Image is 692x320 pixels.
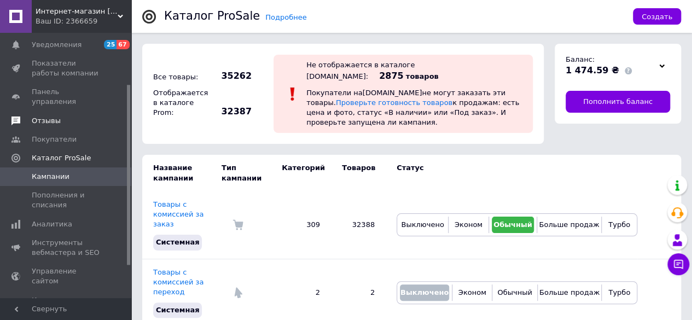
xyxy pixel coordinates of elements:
[566,55,595,63] span: Баланс:
[401,220,444,229] span: Выключено
[32,238,101,258] span: Инструменты вебмастера и SEO
[32,172,69,182] span: Кампании
[495,284,534,301] button: Обычный
[32,190,101,210] span: Пополнения и списания
[153,200,203,228] a: Товары с комиссией за заказ
[451,217,486,233] button: Эконом
[331,191,386,259] td: 32388
[331,155,386,191] td: Товаров
[213,70,252,82] span: 35262
[156,306,199,314] span: Системная
[604,284,634,301] button: Турбо
[583,97,653,107] span: Пополнить баланс
[336,98,452,107] a: Проверьте готовность товаров
[604,217,634,233] button: Турбо
[150,85,211,121] div: Отображается в каталоге Prom:
[306,89,519,127] span: Покупатели на [DOMAIN_NAME] не могут заказать эти товары. к продажам: есть цена и фото, статус «В...
[458,288,486,296] span: Эконом
[232,219,243,230] img: Комиссия за заказ
[104,40,117,49] span: 25
[36,16,131,26] div: Ваш ID: 2366659
[379,71,404,81] span: 2875
[271,191,331,259] td: 309
[400,217,445,233] button: Выключено
[32,87,101,107] span: Панель управления
[566,91,670,113] a: Пополнить баланс
[213,106,252,118] span: 32387
[32,59,101,78] span: Показатели работы компании
[455,284,489,301] button: Эконом
[36,7,118,16] span: Интернет-магазин Minimalka.com - минимальные цены на одежду и обувь, нижнее белье и другие товары
[284,86,301,102] img: :exclamation:
[497,288,532,296] span: Обычный
[32,40,82,50] span: Уведомления
[265,13,306,21] a: Подробнее
[232,287,243,298] img: Комиссия за переход
[642,13,672,21] span: Создать
[153,268,203,296] a: Товары с комиссией за переход
[539,220,599,229] span: Больше продаж
[492,217,534,233] button: Обычный
[306,61,415,80] div: Не отображается в каталоге [DOMAIN_NAME]:
[150,69,211,85] div: Все товары:
[566,65,619,75] span: 1 474.59 ₴
[633,8,681,25] button: Создать
[32,116,61,126] span: Отзывы
[493,220,532,229] span: Обычный
[32,135,77,144] span: Покупатели
[32,295,101,315] span: Кошелек компании
[222,155,271,191] td: Тип кампании
[271,155,331,191] td: Категорий
[540,217,598,233] button: Больше продаж
[386,155,637,191] td: Статус
[32,153,91,163] span: Каталог ProSale
[608,220,630,229] span: Турбо
[608,288,630,296] span: Турбо
[164,10,260,22] div: Каталог ProSale
[400,288,449,296] span: Выключено
[539,288,600,296] span: Больше продаж
[400,284,449,301] button: Выключено
[455,220,482,229] span: Эконом
[117,40,129,49] span: 67
[667,253,689,275] button: Чат с покупателем
[156,238,199,246] span: Системная
[32,266,101,286] span: Управление сайтом
[406,72,439,80] span: товаров
[142,155,222,191] td: Название кампании
[32,219,72,229] span: Аналитика
[540,284,598,301] button: Больше продаж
